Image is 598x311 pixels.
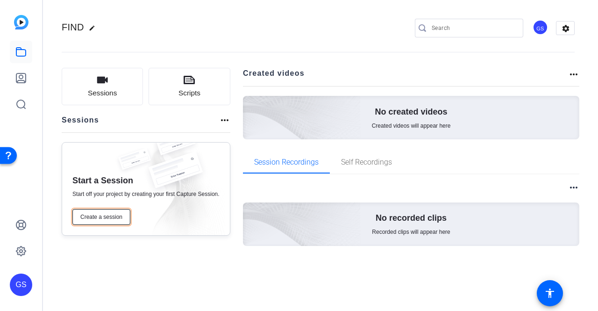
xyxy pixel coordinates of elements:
mat-icon: more_horiz [568,182,579,193]
span: Self Recordings [341,159,392,166]
span: Start off your project by creating your first Capture Session. [72,190,220,198]
span: Scripts [178,87,200,98]
p: No created videos [375,106,448,117]
mat-icon: more_horiz [568,69,579,80]
mat-icon: edit [89,25,100,36]
span: Created videos will appear here [372,122,451,130]
img: fake-session.png [150,129,201,163]
h2: Created videos [243,68,568,86]
h2: Sessions [62,115,99,132]
button: Create a session [72,209,130,225]
div: GS [533,20,548,35]
span: Sessions [88,87,117,98]
img: Creted videos background [139,3,362,206]
span: Recorded clips will appear here [372,228,450,236]
ngx-avatar: Gomati S [533,20,549,36]
p: No recorded clips [376,212,447,224]
img: fake-session.png [114,148,156,176]
img: blue-gradient.svg [14,15,28,29]
input: Search [432,22,516,34]
img: fake-session.png [141,152,211,198]
span: FIND [62,22,84,32]
p: Start a Session [72,175,133,186]
span: Session Recordings [254,159,319,166]
img: embarkstudio-empty-session.png [135,140,225,240]
mat-icon: more_horiz [219,115,230,126]
span: Create a session [80,213,122,221]
mat-icon: accessibility [544,288,555,299]
button: Scripts [149,68,230,105]
div: GS [10,274,32,296]
mat-icon: settings [556,22,575,36]
button: Sessions [62,68,143,105]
